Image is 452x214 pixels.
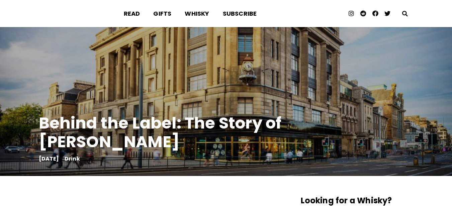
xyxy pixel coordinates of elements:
[65,155,80,163] a: Drink
[42,9,110,18] img: Whisky + Tailor Logo
[216,5,264,22] a: Subscribe
[117,5,147,22] a: Read
[39,157,59,161] a: [DATE]
[39,114,306,151] h1: Behind the Label: The Story of [PERSON_NAME]
[301,195,413,206] h3: Looking for a Whisky?
[178,5,216,22] a: Whisky
[147,5,178,22] a: Gifts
